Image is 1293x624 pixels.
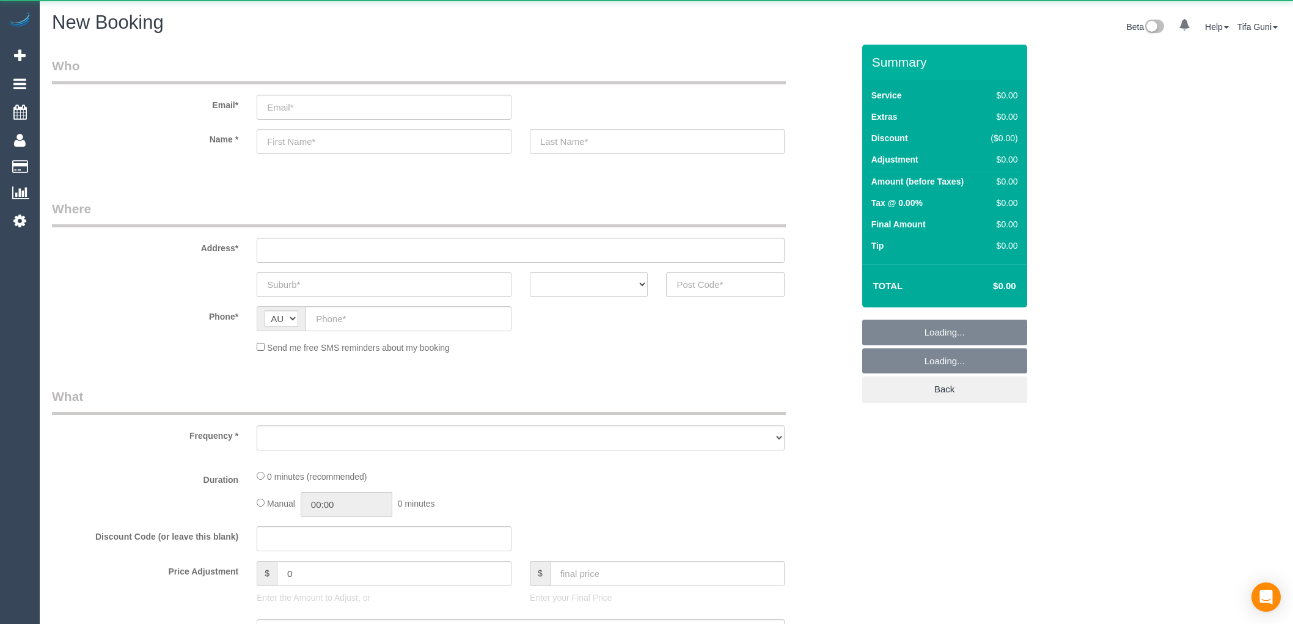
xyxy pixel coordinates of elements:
input: Suburb* [257,272,511,297]
label: Amount (before Taxes) [871,175,964,188]
label: Address* [43,238,247,254]
div: $0.00 [986,218,1018,230]
div: Open Intercom Messenger [1251,582,1281,612]
div: $0.00 [986,111,1018,123]
span: New Booking [52,12,164,33]
label: Phone* [43,306,247,323]
label: Duration [43,469,247,486]
label: Tip [871,240,884,252]
input: Post Code* [666,272,784,297]
h3: Summary [872,55,1021,69]
strong: Total [873,281,903,291]
a: Back [862,376,1027,402]
div: $0.00 [986,89,1018,101]
div: ($0.00) [986,132,1018,144]
label: Service [871,89,902,101]
a: Tifa Guni [1237,22,1278,32]
input: final price [550,561,785,586]
div: $0.00 [986,240,1018,252]
a: Help [1205,22,1229,32]
a: Beta [1126,22,1164,32]
label: Email* [43,95,247,111]
div: $0.00 [986,197,1018,209]
h4: $0.00 [956,281,1016,292]
legend: What [52,387,786,415]
label: Frequency * [43,425,247,442]
img: New interface [1144,20,1164,35]
input: Phone* [306,306,511,331]
span: Manual [267,499,295,508]
label: Discount Code (or leave this blank) [43,526,247,543]
span: $ [257,561,277,586]
legend: Who [52,57,786,84]
label: Tax @ 0.00% [871,197,923,209]
input: Last Name* [530,129,785,154]
label: Adjustment [871,153,918,166]
label: Price Adjustment [43,561,247,578]
label: Extras [871,111,898,123]
label: Discount [871,132,908,144]
div: $0.00 [986,175,1018,188]
img: Automaid Logo [7,12,32,29]
p: Enter your Final Price [530,592,785,604]
span: Send me free SMS reminders about my booking [267,343,450,353]
input: First Name* [257,129,511,154]
label: Final Amount [871,218,926,230]
label: Name * [43,129,247,145]
legend: Where [52,200,786,227]
div: $0.00 [986,153,1018,166]
span: 0 minutes [398,499,435,508]
span: 0 minutes (recommended) [267,472,367,482]
p: Enter the Amount to Adjust, or [257,592,511,604]
span: $ [530,561,550,586]
input: Email* [257,95,511,120]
